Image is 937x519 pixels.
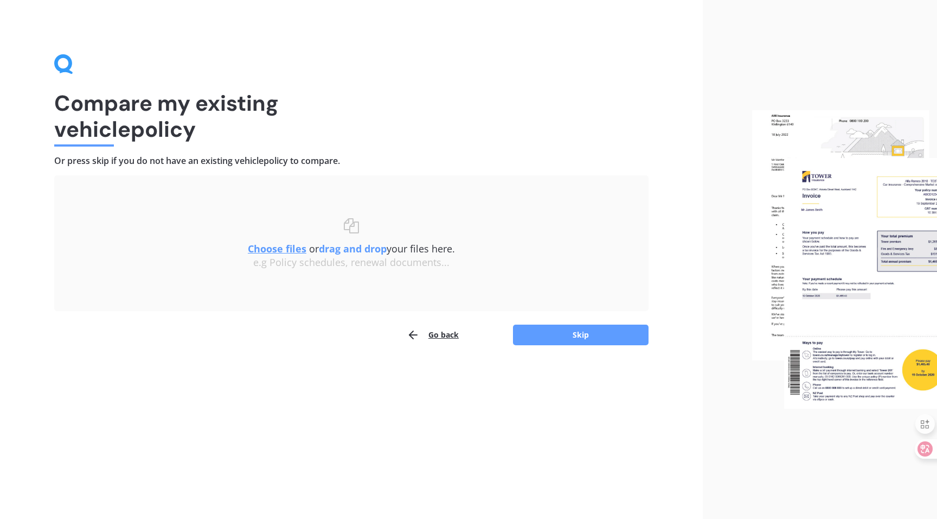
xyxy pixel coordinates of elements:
[248,242,306,255] u: Choose files
[752,110,937,409] img: files.webp
[54,155,649,167] h4: Or press skip if you do not have an existing vehicle policy to compare.
[76,257,627,269] div: e.g Policy schedules, renewal documents...
[319,242,387,255] b: drag and drop
[513,325,649,345] button: Skip
[407,324,459,346] button: Go back
[54,90,649,142] h1: Compare my existing vehicle policy
[248,242,455,255] span: or your files here.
